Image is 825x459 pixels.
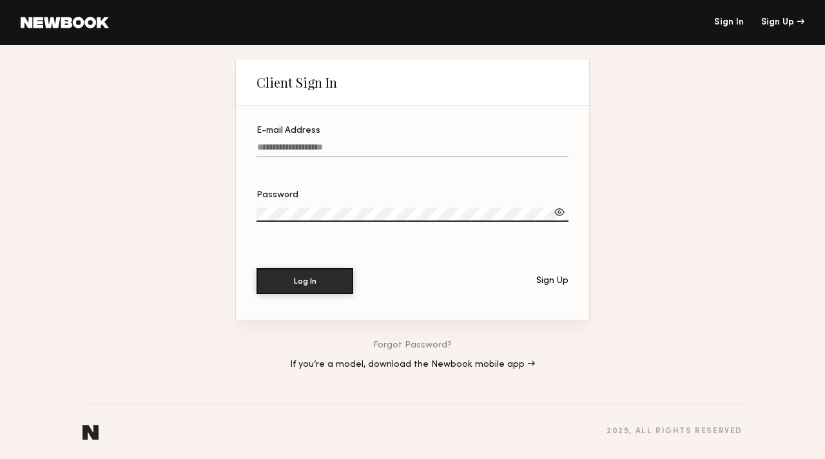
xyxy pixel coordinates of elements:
[373,341,452,350] a: Forgot Password?
[257,126,568,135] div: E-mail Address
[536,277,568,286] div: Sign Up
[290,360,535,369] a: If you’re a model, download the Newbook mobile app →
[257,142,568,157] input: E-mail Address
[761,18,804,27] div: Sign Up
[714,18,744,27] a: Sign In
[257,191,568,200] div: Password
[257,75,337,90] div: Client Sign In
[607,427,742,436] div: 2025 , all rights reserved
[257,268,353,294] button: Log In
[257,208,568,222] input: Password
